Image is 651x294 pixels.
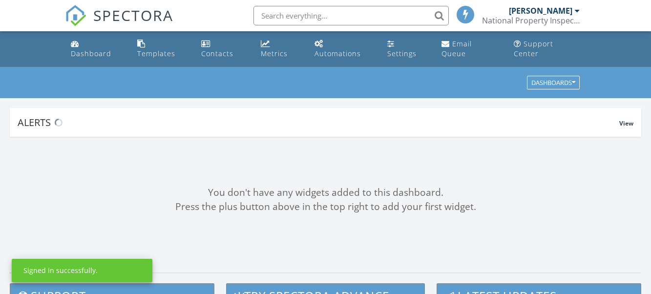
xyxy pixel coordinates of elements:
div: Contacts [201,49,233,58]
div: Signed in successfully. [23,266,98,275]
input: Search everything... [253,6,449,25]
div: Press the plus button above in the top right to add your first widget. [10,200,641,214]
div: National Property Inspections (NPI) [482,16,580,25]
a: Metrics [257,35,303,63]
div: You don't have any widgets added to this dashboard. [10,186,641,200]
a: Templates [133,35,189,63]
span: View [619,119,633,127]
img: The Best Home Inspection Software - Spectora [65,5,86,26]
div: Alerts [18,116,619,129]
span: SPECTORA [93,5,173,25]
a: Settings [383,35,430,63]
div: Settings [387,49,417,58]
div: Email Queue [441,39,472,58]
a: Contacts [197,35,249,63]
div: [PERSON_NAME] [509,6,572,16]
a: SPECTORA [65,13,173,34]
div: Templates [137,49,175,58]
div: Dashboard [71,49,111,58]
a: Dashboard [67,35,126,63]
a: Email Queue [438,35,502,63]
a: Automations (Basic) [311,35,376,63]
div: Automations [315,49,361,58]
a: Support Center [510,35,584,63]
div: Metrics [261,49,288,58]
button: Dashboards [527,76,580,90]
div: Dashboards [531,80,575,86]
div: Support Center [514,39,553,58]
